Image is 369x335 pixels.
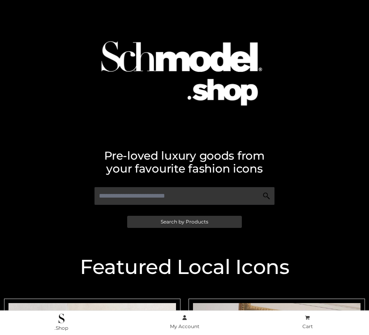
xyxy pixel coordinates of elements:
[262,192,270,200] img: Search Icon
[246,313,369,331] a: Cart
[123,313,246,331] a: My Account
[55,325,68,331] span: .Shop
[302,323,313,329] span: Cart
[59,314,65,323] img: .Shop
[127,216,242,228] a: Search by Products
[161,219,208,224] span: Search by Products
[170,323,199,329] span: My Account
[4,149,365,175] h2: Pre-loved luxury goods from your favourite fashion icons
